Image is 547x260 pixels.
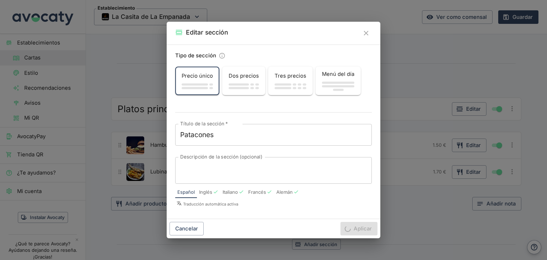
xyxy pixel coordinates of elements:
label: Descripción de la sección (opcional) [180,154,262,160]
div: Con traducción automática [293,189,299,194]
button: Dos precios [223,67,265,94]
div: Con traducción automática [239,189,244,194]
span: Alemán [276,189,293,196]
span: Precio único [182,72,213,80]
span: Español [177,189,195,196]
span: Tres precios [275,72,306,80]
div: Con traducción automática [267,189,272,194]
span: Dos precios [229,72,259,80]
span: Italiano [223,189,238,196]
button: Precio único [176,67,219,94]
span: Francés [248,189,266,196]
label: Tipo de sección [175,52,216,59]
h2: Editar sección [186,27,228,37]
button: Información sobre tipos de sección [217,51,227,61]
button: Menú del día [316,67,360,94]
textarea: Patacones [180,130,367,140]
button: Tres precios [269,67,312,94]
p: Traducción automática activa [177,201,372,207]
svg: Símbolo de traducciones [177,201,182,206]
button: Cerrar [360,27,372,39]
span: Menú del día [322,70,354,78]
button: Cancelar [170,222,204,235]
span: Inglés [199,189,212,196]
div: Con traducción automática [213,189,218,194]
label: Título de la sección [180,120,228,127]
